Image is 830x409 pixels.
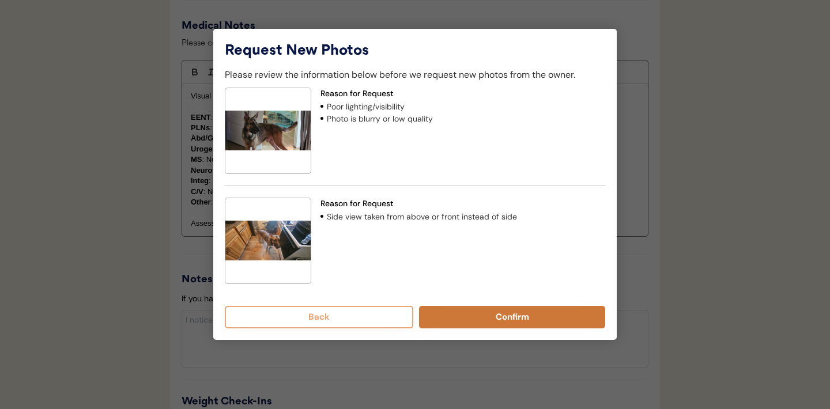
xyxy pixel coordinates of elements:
img: 1000015951.jpg [225,88,311,173]
button: Back [225,306,413,328]
div: Poor lighting/visibility [327,101,605,113]
button: Confirm [419,306,605,328]
img: 1000015952.jpg [225,198,311,283]
div: Photo is blurry or low quality [327,113,605,125]
div: Reason for Request [320,198,394,210]
div: Please review the information below before we request new photos from the owner. [225,68,605,82]
div: Side view taken from above or front instead of side [327,211,605,223]
div: Request New Photos [225,40,605,62]
div: Reason for Request [320,88,394,100]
